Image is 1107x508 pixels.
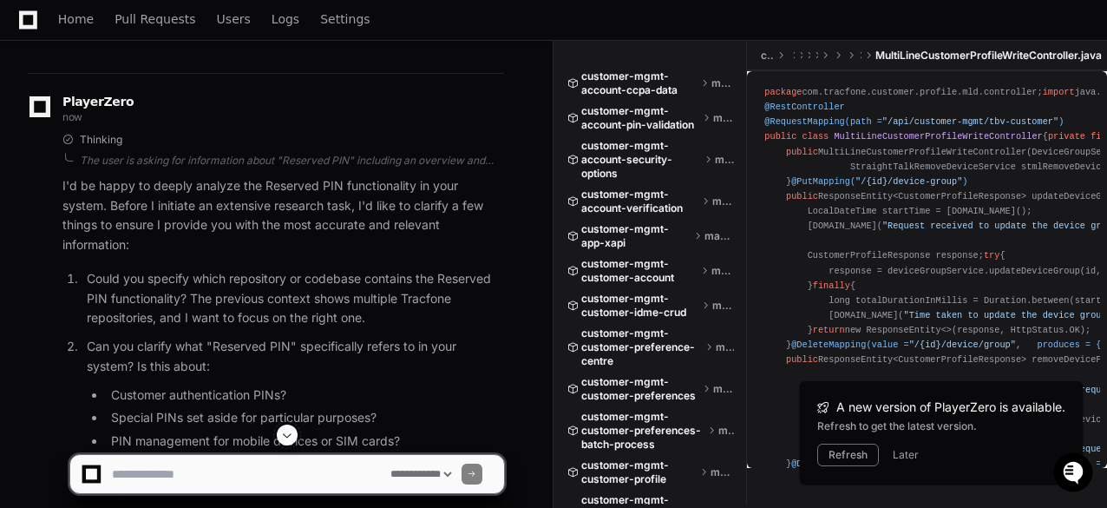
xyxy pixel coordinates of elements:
span: customer-mgmt-account-pin-validation [581,104,699,132]
span: master [711,264,734,278]
span: Home [58,14,94,24]
span: customer-mgmt-customer-preference-centre [581,327,702,368]
span: customer-mgmt-account-security-options [581,139,701,181]
span: class [802,131,829,142]
span: master [718,424,734,438]
span: Thinking [80,133,122,147]
span: master [712,299,734,313]
span: A new version of PlayerZero is available. [836,399,1065,416]
span: MultiLineCustomerProfileWriteController.java [875,49,1102,63]
span: Logs [272,14,299,24]
div: Welcome [17,69,316,97]
div: We're offline, we'll be back soon [59,147,226,161]
div: Start new chat [59,129,285,147]
span: master [704,229,734,243]
span: package [764,87,802,97]
span: Pull Requests [115,14,195,24]
p: Could you specify which repository or codebase contains the Reserved PIN functionality? The previ... [87,269,504,328]
div: The user is asking for information about "Reserved PIN" including an overview and details about t... [80,154,504,168]
span: public [786,191,818,201]
span: customer-mgmt-customer-account [581,257,698,285]
span: "/{id}/device-group" [855,176,962,187]
img: 1736555170064-99ba0984-63c1-480f-8ee9-699278ef63ed [17,129,49,161]
span: "/{id}/device/group" [909,340,1016,350]
a: Powered byPylon [122,181,210,195]
span: master [713,111,734,125]
span: finally [813,280,850,291]
button: Refresh [817,444,879,466]
span: master [715,153,735,167]
span: customer-profile-tbv [761,49,774,63]
span: public [786,147,818,157]
span: @PutMapping( ) [791,176,967,187]
span: customer-mgmt-customer-preferences-batch-process [581,410,704,452]
span: customer-mgmt-account-ccpa-data [581,69,698,97]
iframe: Open customer support [1051,451,1098,498]
span: try [984,250,999,261]
div: Refresh to get the latest version. [817,419,1065,433]
span: MultiLineCustomerProfileWriteController [834,131,1042,142]
span: Users [217,14,251,24]
span: "/api/customer-mgmt/tbv-customer" [882,116,1058,127]
span: now [62,110,82,123]
li: Customer authentication PINs? [106,386,504,406]
button: Start new chat [295,135,316,155]
span: public [786,354,818,365]
span: master [716,340,734,354]
span: master [712,195,734,208]
span: import [1043,87,1075,97]
p: I'd be happy to deeply analyze the Reserved PIN functionality in your system. Before I initiate a... [62,176,504,255]
span: public [764,131,796,142]
span: private [1048,131,1085,142]
span: PlayerZero [62,96,134,107]
span: customer-mgmt-account-verification [581,188,698,215]
span: Pylon [173,182,210,195]
span: @RestController [764,102,844,112]
button: Later [893,448,919,462]
img: PlayerZero [17,17,52,52]
span: @RequestMapping(path = ) [764,116,1064,127]
li: Special PINs set aside for particular purposes? [106,408,504,428]
span: customer-mgmt-app-xapi [581,222,691,250]
span: customer-mgmt-customer-idme-crud [581,292,698,320]
span: master [713,382,734,396]
span: Settings [320,14,370,24]
span: return [813,325,845,335]
p: Can you clarify what "Reserved PIN" specifically refers to in your system? Is this about: [87,337,504,377]
span: master [711,76,734,90]
span: customer-mgmt-customer-preferences [581,375,699,403]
